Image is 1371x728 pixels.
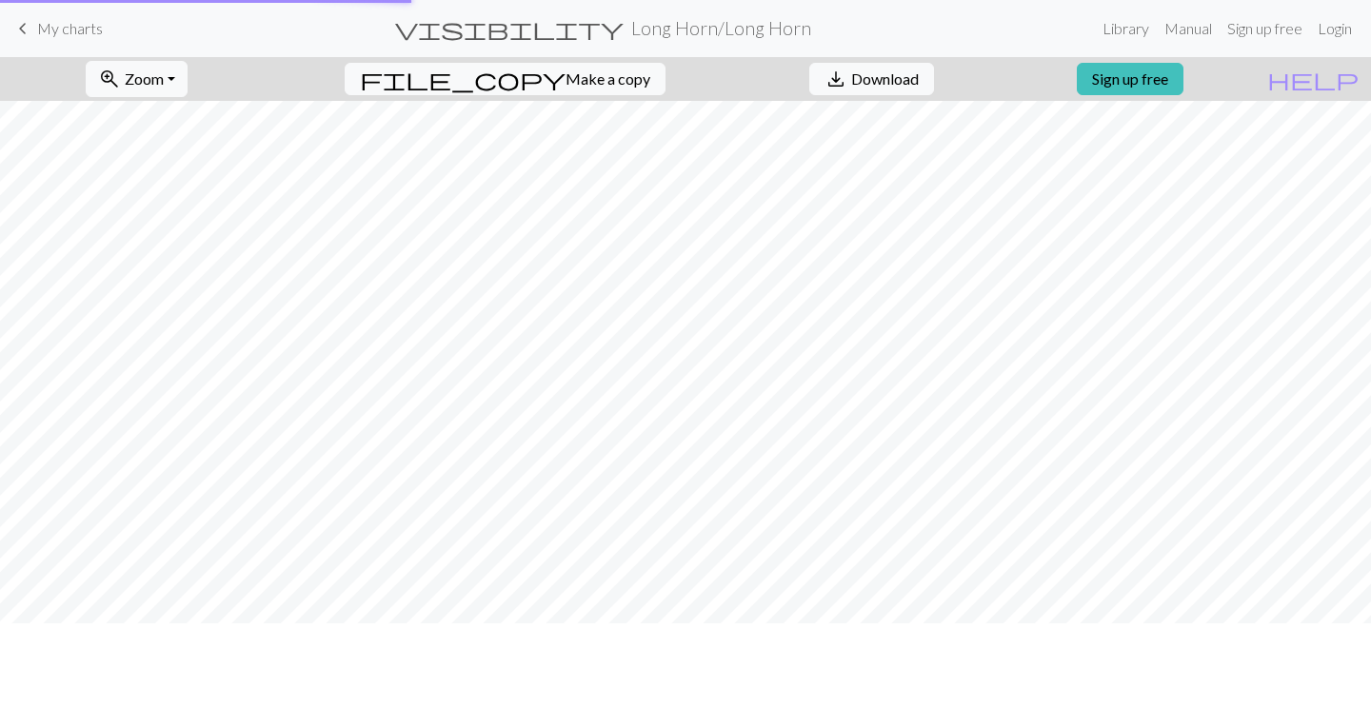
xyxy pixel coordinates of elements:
button: Download [809,63,934,95]
a: Sign up free [1077,63,1183,95]
span: zoom_in [98,66,121,92]
a: Manual [1157,10,1220,48]
span: My charts [37,19,103,37]
span: help [1267,66,1359,92]
span: visibility [395,15,624,42]
a: My charts [11,12,103,45]
button: Zoom [86,61,188,97]
h2: Long Horn / Long Horn [631,17,811,39]
a: Login [1310,10,1360,48]
a: Library [1095,10,1157,48]
span: Download [851,69,919,88]
a: Sign up free [1220,10,1310,48]
button: Make a copy [345,63,666,95]
span: save_alt [825,66,847,92]
span: Zoom [125,69,164,88]
span: file_copy [360,66,566,92]
span: keyboard_arrow_left [11,15,34,42]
